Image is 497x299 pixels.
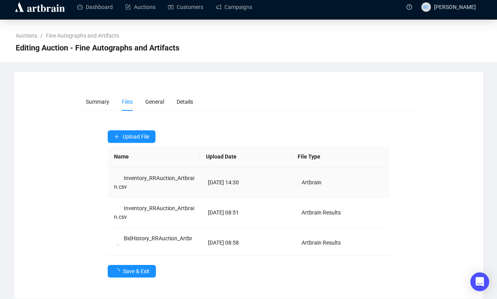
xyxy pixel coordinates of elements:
[108,198,202,228] td: Inventory_RRAuction_Artbrain.csv
[177,99,193,105] span: Details
[302,179,322,186] span: Artbrain
[407,4,412,10] span: question-circle
[108,265,156,277] button: Save & Exit
[14,1,66,13] img: logo
[114,268,120,274] span: loading
[108,228,202,258] td: BidHistory_RRAuction_Artbrain.csv
[123,267,150,276] span: Save & Exit
[291,146,383,168] th: File Type
[434,4,476,10] span: [PERSON_NAME]
[145,99,164,105] span: General
[114,134,119,139] span: plus
[423,3,428,11] span: SC
[108,130,155,143] button: Upload File
[302,209,341,216] span: Artbrain Results
[302,240,341,246] span: Artbrain Results
[202,198,296,228] td: [DATE] 08:51
[108,168,202,198] td: Inventory_RRAuction_Artbrain.csv
[200,146,292,168] th: Upload Date
[40,31,43,40] li: /
[44,31,121,40] a: Fine Autographs and Artifacts
[16,41,179,54] span: Editing Auction - Fine Autographs and Artifacts
[14,31,39,40] a: Auctions
[108,146,200,168] th: Name
[202,168,296,198] td: [DATE] 14:30
[122,99,133,105] span: Files
[123,133,149,140] span: Upload File
[86,99,109,105] span: Summary
[470,272,489,291] div: Open Intercom Messenger
[202,228,296,258] td: [DATE] 08:58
